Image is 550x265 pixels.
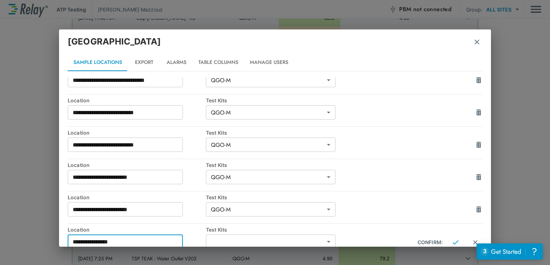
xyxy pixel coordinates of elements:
[475,173,482,181] img: Drawer Icon
[206,73,335,87] div: QGO-M
[206,105,335,120] div: QGO-M
[473,38,481,46] img: Remove
[206,162,344,168] div: Test Kits
[68,162,206,168] div: Location
[206,202,335,217] div: QGO-M
[68,54,128,71] button: Sample Locations
[206,194,344,200] div: Test Kits
[68,227,206,233] div: Location
[206,138,335,152] div: QGO-M
[128,54,160,71] button: Export
[68,97,206,103] div: Location
[244,54,294,71] button: Manage Users
[193,54,244,71] button: Table Columns
[68,130,206,136] div: Location
[68,194,206,200] div: Location
[68,35,161,48] p: [GEOGRAPHIC_DATA]
[160,54,193,71] button: Alarms
[468,235,482,250] button: Cancel
[475,206,482,213] img: Drawer Icon
[206,130,344,136] div: Test Kits
[206,227,344,233] div: Test Kits
[475,76,482,84] img: Drawer Icon
[472,239,478,246] img: Close Icon
[475,141,482,148] img: Drawer Icon
[206,170,335,184] div: QGO-M
[206,97,344,103] div: Test Kits
[448,235,463,250] button: Confirm
[477,243,543,260] iframe: Resource center
[475,109,482,116] img: Drawer Icon
[452,239,459,246] img: Close Icon
[418,239,443,245] div: CONFIRM:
